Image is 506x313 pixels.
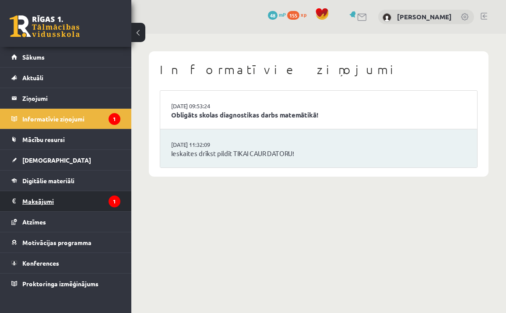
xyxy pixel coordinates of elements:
span: xp [301,11,306,18]
span: Motivācijas programma [22,238,91,246]
a: 48 mP [268,11,286,18]
a: Digitālie materiāli [11,171,120,191]
a: Konferences [11,253,120,273]
span: Proktoringa izmēģinājums [22,280,98,288]
i: 1 [109,113,120,125]
span: Digitālie materiāli [22,177,74,185]
span: 155 [287,11,299,20]
legend: Ziņojumi [22,88,120,108]
a: Ziņojumi [11,88,120,108]
img: Patrīcija Bērziņa [383,13,391,22]
span: Atzīmes [22,218,46,226]
span: 48 [268,11,278,20]
a: Obligāts skolas diagnostikas darbs matemātikā! [171,110,466,120]
a: Aktuāli [11,68,120,88]
span: Aktuāli [22,74,43,82]
a: Sākums [11,47,120,67]
a: Motivācijas programma [11,232,120,253]
h1: Informatīvie ziņojumi [160,62,478,77]
span: Sākums [22,53,45,61]
span: Mācību resursi [22,135,65,143]
span: mP [279,11,286,18]
a: Ieskaites drīkst pildīt TIKAI CAUR DATORU! [171,149,466,159]
span: [DEMOGRAPHIC_DATA] [22,156,91,164]
a: 155 xp [287,11,311,18]
a: Rīgas 1. Tālmācības vidusskola [10,15,80,37]
a: [DEMOGRAPHIC_DATA] [11,150,120,170]
legend: Maksājumi [22,191,120,211]
a: Mācību resursi [11,129,120,149]
a: [PERSON_NAME] [397,12,452,21]
span: Konferences [22,259,59,267]
a: [DATE] 11:32:09 [171,140,237,149]
i: 1 [109,196,120,207]
a: Atzīmes [11,212,120,232]
a: Maksājumi1 [11,191,120,211]
a: Proktoringa izmēģinājums [11,274,120,294]
legend: Informatīvie ziņojumi [22,109,120,129]
a: [DATE] 09:53:24 [171,102,237,110]
a: Informatīvie ziņojumi1 [11,109,120,129]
